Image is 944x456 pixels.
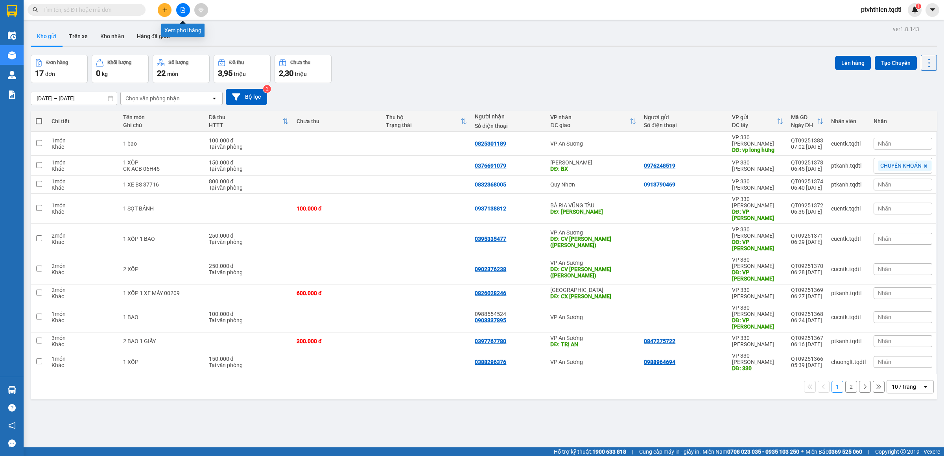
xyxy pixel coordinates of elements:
div: Quy Nhơn [550,181,636,188]
div: QT09251366 [791,356,823,362]
div: chuonglt.tqdtl [831,359,866,365]
span: Nhãn [878,359,891,365]
input: Select a date range. [31,92,117,105]
div: 10 / trang [892,383,916,391]
div: Tại văn phòng [209,317,289,323]
div: Khác [52,209,116,215]
span: Nhãn [878,314,891,320]
div: QT09251383 [791,137,823,144]
th: Toggle SortBy [205,111,293,132]
div: Khác [52,185,116,191]
div: Mã GD [791,114,817,120]
div: Khối lượng [107,60,131,65]
div: cucntk.tqdtl [831,236,866,242]
span: Miền Nam [702,447,799,456]
div: ĐC lấy [732,122,777,128]
div: VP gửi [732,114,777,120]
div: VP 330 [PERSON_NAME] [732,159,783,172]
button: 1 [832,381,843,393]
span: 1 [917,4,920,9]
span: Hỗ trợ kỹ thuật: [554,447,626,456]
div: VP 330 [PERSON_NAME] [732,196,783,209]
div: 0832368005 [475,181,506,188]
span: 22 [157,68,166,78]
div: [PERSON_NAME] [550,159,636,166]
div: cucntk.tqdtl [831,314,866,320]
div: VP 330 [PERSON_NAME] [732,134,783,147]
div: 0825301189 [475,140,506,147]
div: 100.000 đ [209,311,289,317]
div: DĐ: PHAN RANG [550,209,636,215]
div: Số lượng [168,60,188,65]
span: 3,95 [218,68,232,78]
div: 1 SỌT BÁNH [123,205,201,212]
div: 2 món [52,233,116,239]
span: caret-down [929,6,936,13]
div: VP 330 [PERSON_NAME] [732,305,783,317]
div: HTTT [209,122,282,128]
div: Tại văn phòng [209,239,289,245]
strong: 0369 525 060 [828,449,862,455]
div: Tên món [123,114,201,120]
input: Tìm tên, số ĐT hoặc mã đơn [43,6,136,14]
span: Nhãn [878,236,891,242]
div: CK ACB 06H45 [123,166,201,172]
button: Bộ lọc [226,89,267,105]
div: Chưa thu [297,118,378,124]
div: 1 món [52,202,116,209]
div: 0388296376 [475,359,506,365]
span: Nhãn [878,181,891,188]
div: cucntk.tqdtl [831,205,866,212]
div: 1 món [52,178,116,185]
span: món [167,71,178,77]
div: 150.000 đ [209,356,289,362]
div: Đơn hàng [46,60,68,65]
button: aim [194,3,208,17]
div: cucntk.tqdtl [831,266,866,272]
span: đơn [45,71,55,77]
th: Toggle SortBy [382,111,471,132]
span: triệu [295,71,307,77]
div: 0376691079 [475,162,506,169]
div: Đã thu [229,60,244,65]
div: 150.000 đ [209,159,289,166]
div: 0397767780 [475,338,506,344]
div: 06:27 [DATE] [791,293,823,299]
div: 0847275722 [644,338,675,344]
div: QT09251372 [791,202,823,209]
span: triệu [234,71,246,77]
span: Nhãn [878,140,891,147]
img: icon-new-feature [911,6,918,13]
div: 07:02 [DATE] [791,144,823,150]
div: Nhãn [874,118,932,124]
button: Hàng đã giao [131,27,176,46]
div: Người gửi [644,114,724,120]
div: Tại văn phòng [209,166,289,172]
div: 06:24 [DATE] [791,317,823,323]
div: [GEOGRAPHIC_DATA] [550,287,636,293]
div: DĐ: CV LINH XUÂN(TOM) [550,236,636,248]
div: VP 330 [PERSON_NAME] [732,287,783,299]
div: 0826028246 [475,290,506,296]
img: warehouse-icon [8,71,16,79]
div: DĐ: TRỊ AN [550,341,636,347]
div: Số điện thoại [644,122,724,128]
span: Cung cấp máy in - giấy in: [639,447,701,456]
div: 800.000 đ [209,178,289,185]
div: 600.000 đ [297,290,378,296]
button: Trên xe [63,27,94,46]
div: ptkanh.tqdtl [831,290,866,296]
button: Kho nhận [94,27,131,46]
span: file-add [180,7,186,13]
div: DĐ: VP LONG HƯNG [732,209,783,221]
div: 100.000 đ [297,205,378,212]
div: 0988964694 [644,359,675,365]
span: Nhãn [878,266,891,272]
div: QT09251368 [791,311,823,317]
span: message [8,439,16,447]
span: 17 [35,68,44,78]
span: copyright [900,449,906,454]
span: aim [198,7,204,13]
div: Khác [52,317,116,323]
span: 2,30 [279,68,293,78]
